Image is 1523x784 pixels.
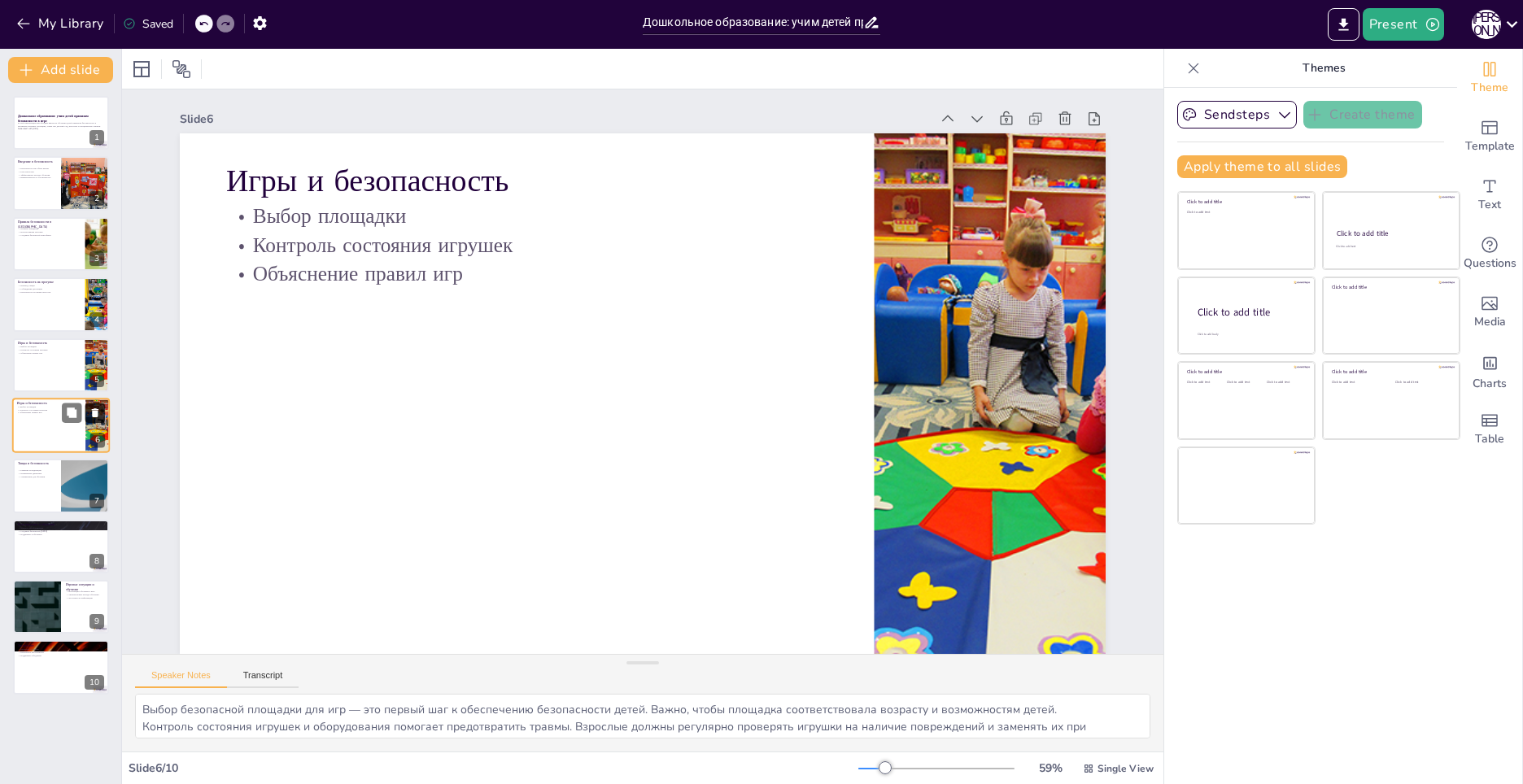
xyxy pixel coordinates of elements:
div: 2 [89,191,104,206]
p: Generated with [URL] [18,128,104,131]
div: Click to add text [1267,381,1303,385]
div: Get real-time input from your audience [1457,224,1522,283]
span: Charts [1473,375,1507,393]
p: Themes [1207,49,1441,88]
div: Slide 6 / 10 [129,760,858,776]
div: 9 [13,580,109,634]
p: Развитие координации [18,469,56,473]
span: Media [1474,313,1506,331]
span: Position [172,59,191,79]
p: Упражнения для обучения [18,475,56,478]
div: Add text boxes [1457,166,1522,224]
div: 8 [89,554,104,568]
p: Объяснение правил игр [17,412,81,415]
div: Click to add title [1332,284,1448,290]
p: Роль взрослых [18,170,56,173]
div: 3 [89,251,104,266]
p: Правильные движения [18,473,56,476]
p: Танцы и безопасность [18,462,56,467]
p: Роль взрослых в обучении [18,522,104,527]
div: 4 [89,312,104,327]
button: Speaker Notes [135,670,227,688]
div: Click to add title [1337,229,1445,238]
button: Sendsteps [1177,101,1297,128]
div: 8 [13,520,109,573]
p: Заключение [18,643,104,648]
p: Объяснение правил игр [18,351,81,355]
p: Безопасное пространство [18,651,104,654]
div: Add ready made slides [1457,107,1522,166]
div: 2 [13,156,109,210]
strong: Дошкольное образование: учим детей правилам безопасности в игре [18,114,89,123]
div: Add charts and graphs [1457,342,1522,400]
div: Change the overall theme [1457,49,1522,107]
div: 6 [90,433,105,447]
div: 3 [13,217,109,271]
div: 5 [89,372,104,387]
button: Present [1363,8,1444,41]
span: Theme [1471,79,1508,97]
span: Template [1465,137,1515,155]
div: Layout [129,56,155,82]
p: Правила поведения [18,227,81,230]
div: 1 [89,130,104,145]
p: Пример для подражания [18,526,104,529]
p: Создание безопасной атмосферы [18,233,81,237]
p: Соблюдение дистанции [18,288,81,291]
p: Безопасность как образ жизни [18,167,56,170]
p: Выбор площадки [17,405,81,408]
p: Контроль состояния игрушек [18,348,81,351]
button: Apply theme to all slides [1177,155,1347,178]
p: Объяснение правил игр [389,10,856,433]
button: Create theme [1303,101,1422,128]
p: Переход улицы [18,285,81,288]
div: Click to add title [1332,368,1448,375]
button: Export to PowerPoint [1328,8,1359,41]
p: Игры и безопасность [17,401,81,406]
p: Внимательность и осторожность [18,176,56,179]
div: Click to add title [1198,305,1302,319]
p: Поддержка в будущем [18,653,104,656]
div: 9 [89,614,104,629]
textarea: Выбор безопасной площадки для игр — это первый шаг к обеспечению безопасности детей. Важно, чтобы... [135,694,1150,738]
p: Использование игрушек [18,230,81,233]
p: Выбор площадки [18,345,81,348]
span: Questions [1464,255,1516,272]
button: My Library [12,11,111,37]
p: Игровые ситуации и обучение [66,582,104,591]
p: Увлекательные методы обучения [66,593,104,596]
p: Игры и безопасность [18,341,81,346]
span: Single View [1098,762,1154,775]
p: Поддержка в обучении [18,533,104,536]
div: Saved [123,16,173,32]
div: 7 [13,459,109,512]
p: Важность обучения [18,647,104,651]
span: Text [1478,196,1501,214]
div: Click to add title [1187,368,1303,375]
button: Add slide [8,57,113,83]
p: Введение в безопасность [18,159,56,164]
p: Безопасность на прогулке [18,280,81,285]
div: 7 [89,494,104,508]
div: 10 [85,675,104,690]
div: Click to add text [1395,381,1447,385]
div: Click to add text [1336,245,1444,249]
p: Интеграция обучения в игру [66,590,104,594]
p: Правила безопасности в [GEOGRAPHIC_DATA] [18,220,81,229]
p: Эффективные методы обучения [18,172,56,176]
div: 6 [12,398,110,453]
div: 5 [13,338,109,392]
div: Click to add text [1187,211,1303,215]
div: Я [PERSON_NAME] [1472,10,1501,39]
div: Click to add body [1198,332,1300,336]
button: Transcript [227,670,299,688]
div: 10 [13,640,109,694]
div: Add a table [1457,400,1522,459]
div: Click to add text [1227,381,1263,385]
div: 1 [13,96,109,150]
div: 4 [13,277,109,331]
div: 59 % [1031,760,1070,776]
p: Безопасность во время прогулок [18,290,81,294]
div: Click to add text [1332,381,1383,385]
input: Insert title [643,11,863,34]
